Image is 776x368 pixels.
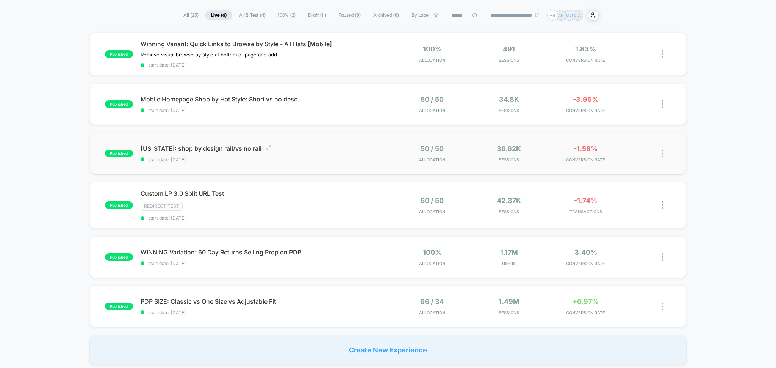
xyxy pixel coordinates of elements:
[565,12,573,18] p: MU
[662,253,663,261] img: close
[141,51,281,58] span: Remove visual browse by style at bottom of page and add quick links to browse by style at the top...
[421,145,444,153] span: 50 / 50
[573,95,599,103] span: -3.96%
[419,209,445,214] span: Allocation
[472,157,546,162] span: Sessions
[549,310,623,315] span: CONVERSION RATE
[141,190,388,197] span: Custom LP 3.0 Split URL Test
[549,108,623,113] span: CONVERSION RATE
[662,201,663,209] img: close
[535,13,539,17] img: end
[141,310,388,315] span: start date: [DATE]
[499,298,519,306] span: 1.49M
[574,196,597,204] span: -1.74%
[420,298,444,306] span: 66 / 34
[472,310,546,315] span: Sessions
[141,145,388,152] span: [US_STATE]: shop by design rail/vs no rail
[472,209,546,214] span: Sessions
[662,50,663,58] img: close
[421,95,444,103] span: 50 / 50
[105,100,133,108] span: published
[558,12,564,18] p: AR
[105,253,133,261] span: published
[141,248,388,256] span: WINNING Variation: 60 Day Returns Selling Prop on PDP
[549,58,623,63] span: CONVERSION RATE
[205,10,232,20] span: Live ( 6 )
[472,261,546,266] span: Users
[272,10,301,20] span: 100% ( 2 )
[141,108,388,113] span: start date: [DATE]
[105,303,133,310] span: published
[302,10,332,20] span: Draft ( 11 )
[141,62,388,68] span: start date: [DATE]
[141,95,388,103] span: Mobile Homepage Shop by Hat Style: Short vs no desc.
[472,58,546,63] span: Sessions
[419,108,445,113] span: Allocation
[419,261,445,266] span: Allocation
[421,196,444,204] span: 50 / 50
[141,215,388,221] span: start date: [DATE]
[368,10,405,20] span: Archived ( 8 )
[574,12,581,18] p: CA
[419,58,445,63] span: Allocation
[105,201,133,209] span: published
[472,108,546,113] span: Sessions
[499,95,519,103] span: 34.8k
[497,145,521,153] span: 36.62k
[500,248,518,256] span: 1.17M
[573,298,599,306] span: +0.97%
[411,12,430,18] span: By Label
[575,45,596,53] span: 1.83%
[662,100,663,108] img: close
[419,310,445,315] span: Allocation
[178,10,204,20] span: All ( 25 )
[105,50,133,58] span: published
[662,303,663,310] img: close
[419,157,445,162] span: Allocation
[503,45,515,53] span: 491
[662,150,663,157] img: close
[89,335,687,365] div: Create New Experience
[497,196,521,204] span: 42.37k
[141,202,183,211] span: Redirect Test
[423,248,442,256] span: 100%
[547,10,558,21] div: + 4
[549,261,623,266] span: CONVERSION RATE
[574,248,597,256] span: 3.40%
[423,45,442,53] span: 100%
[333,10,366,20] span: Paused ( 8 )
[141,157,388,162] span: start date: [DATE]
[141,298,388,305] span: PDP SIZE: Classic vs One Size vs Adjustable Fit
[141,40,388,48] span: Winning Variant: Quick Links to Browse by Style - All Hats [Mobile]
[549,209,623,214] span: TRANSACTIONS
[574,145,598,153] span: -1.58%
[141,260,388,266] span: start date: [DATE]
[549,157,623,162] span: CONVERSION RATE
[105,150,133,157] span: published
[233,10,271,20] span: A/B Test ( 4 )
